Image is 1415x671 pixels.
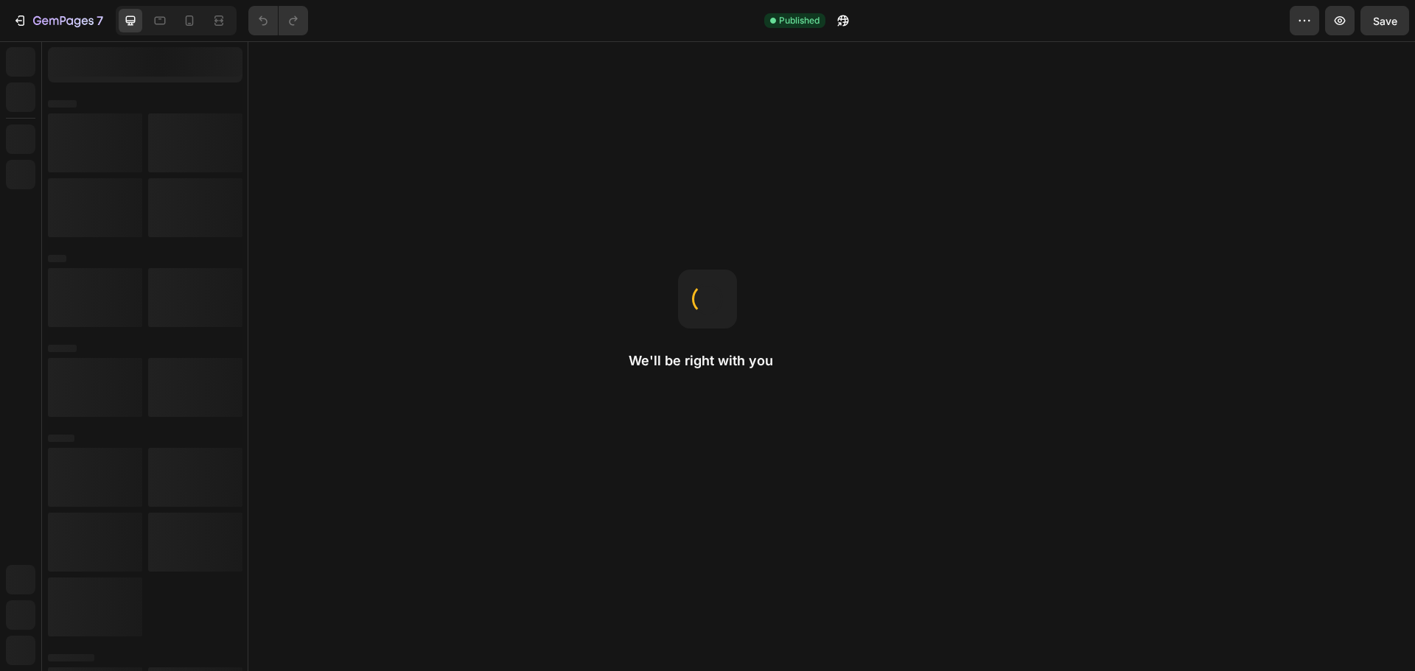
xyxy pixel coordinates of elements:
[6,6,110,35] button: 7
[629,352,786,370] h2: We'll be right with you
[1373,15,1397,27] span: Save
[248,6,308,35] div: Undo/Redo
[779,14,820,27] span: Published
[97,12,103,29] p: 7
[1360,6,1409,35] button: Save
